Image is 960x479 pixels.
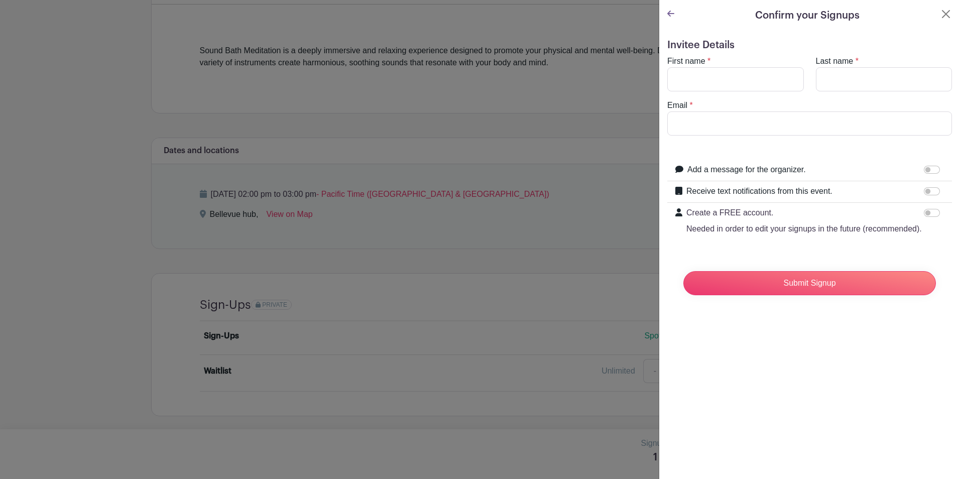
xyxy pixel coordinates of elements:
label: Email [667,99,687,111]
h5: Confirm your Signups [755,8,860,23]
button: Close [940,8,952,20]
label: First name [667,55,705,67]
label: Last name [816,55,854,67]
p: Needed in order to edit your signups in the future (recommended). [686,223,922,235]
label: Receive text notifications from this event. [686,185,832,197]
p: Create a FREE account. [686,207,922,219]
label: Add a message for the organizer. [687,164,806,176]
h5: Invitee Details [667,39,952,51]
input: Submit Signup [683,271,936,295]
